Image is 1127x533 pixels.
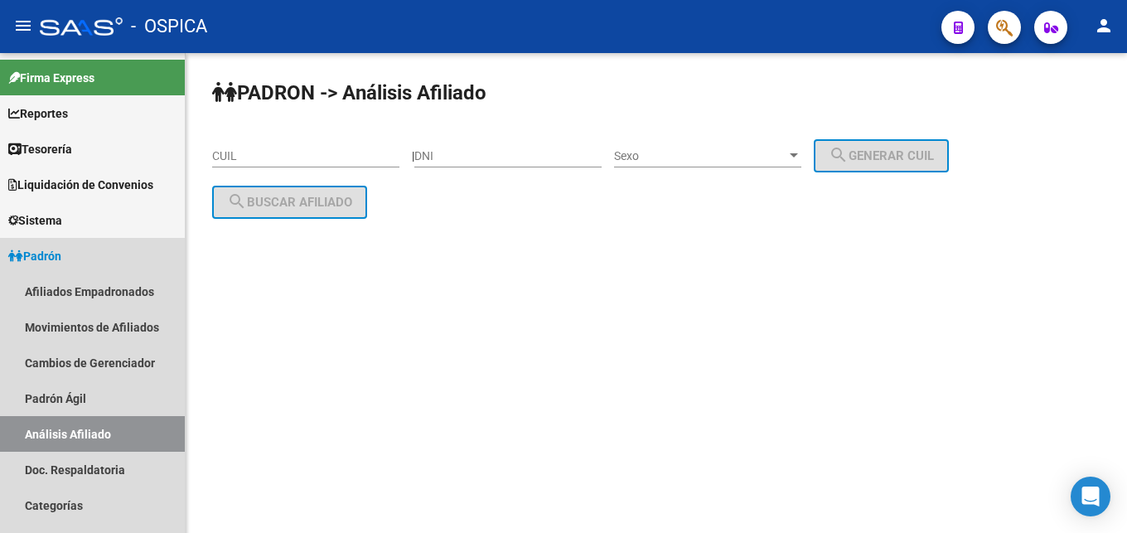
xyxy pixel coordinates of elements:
[814,139,949,172] button: Generar CUIL
[8,104,68,123] span: Reportes
[614,149,786,163] span: Sexo
[212,81,486,104] strong: PADRON -> Análisis Afiliado
[13,16,33,36] mat-icon: menu
[212,186,367,219] button: Buscar afiliado
[8,140,72,158] span: Tesorería
[8,69,94,87] span: Firma Express
[227,195,352,210] span: Buscar afiliado
[412,149,961,162] div: |
[8,211,62,230] span: Sistema
[1094,16,1114,36] mat-icon: person
[8,247,61,265] span: Padrón
[829,145,849,165] mat-icon: search
[8,176,153,194] span: Liquidación de Convenios
[829,148,934,163] span: Generar CUIL
[227,191,247,211] mat-icon: search
[131,8,207,45] span: - OSPICA
[1071,477,1110,516] div: Open Intercom Messenger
